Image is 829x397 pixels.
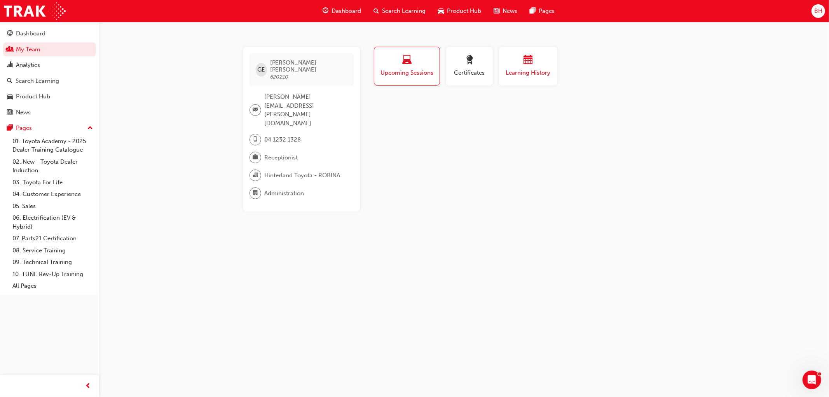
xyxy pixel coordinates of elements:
[814,7,822,16] span: BH
[332,7,361,16] span: Dashboard
[4,2,66,20] img: Trak
[16,124,32,133] div: Pages
[382,7,426,16] span: Search Learning
[7,109,13,116] span: news-icon
[316,3,367,19] a: guage-iconDashboard
[3,58,96,72] a: Analytics
[264,189,304,198] span: Administration
[7,125,13,132] span: pages-icon
[253,188,258,198] span: department-icon
[9,233,96,245] a: 07. Parts21 Certification
[465,55,474,66] span: award-icon
[524,55,533,66] span: calendar-icon
[264,135,301,144] span: 04 1232 1328
[9,200,96,212] a: 05. Sales
[432,3,487,19] a: car-iconProduct Hub
[253,170,258,180] span: organisation-icon
[270,59,347,73] span: [PERSON_NAME] [PERSON_NAME]
[3,42,96,57] a: My Team
[253,135,258,145] span: mobile-icon
[7,93,13,100] span: car-icon
[7,46,13,53] span: people-icon
[3,89,96,104] a: Product Hub
[3,121,96,135] button: Pages
[3,26,96,41] a: Dashboard
[539,7,555,16] span: Pages
[367,3,432,19] a: search-iconSearch Learning
[9,245,96,257] a: 08. Service Training
[323,6,328,16] span: guage-icon
[16,77,59,86] div: Search Learning
[3,105,96,120] a: News
[374,47,440,86] button: Upcoming Sessions
[812,4,825,18] button: BH
[447,7,481,16] span: Product Hub
[9,256,96,268] a: 09. Technical Training
[499,47,557,86] button: Learning History
[7,30,13,37] span: guage-icon
[9,280,96,292] a: All Pages
[803,371,821,389] iframe: Intercom live chat
[87,123,93,133] span: up-icon
[3,74,96,88] a: Search Learning
[9,188,96,200] a: 04. Customer Experience
[16,29,45,38] div: Dashboard
[16,92,50,101] div: Product Hub
[270,73,289,80] span: 620210
[16,108,31,117] div: News
[9,212,96,233] a: 06. Electrification (EV & Hybrid)
[487,3,524,19] a: news-iconNews
[494,6,499,16] span: news-icon
[86,381,91,391] span: prev-icon
[380,68,434,77] span: Upcoming Sessions
[503,7,517,16] span: News
[505,68,552,77] span: Learning History
[373,6,379,16] span: search-icon
[530,6,536,16] span: pages-icon
[9,268,96,280] a: 10. TUNE Rev-Up Training
[264,171,340,180] span: Hinterland Toyota - ROBINA
[7,62,13,69] span: chart-icon
[16,61,40,70] div: Analytics
[452,68,487,77] span: Certificates
[257,65,265,74] span: GE
[9,135,96,156] a: 01. Toyota Academy - 2025 Dealer Training Catalogue
[253,152,258,163] span: briefcase-icon
[264,153,298,162] span: Receptionist
[253,105,258,115] span: email-icon
[446,47,493,86] button: Certificates
[3,25,96,121] button: DashboardMy TeamAnalyticsSearch LearningProduct HubNews
[524,3,561,19] a: pages-iconPages
[9,177,96,189] a: 03. Toyota For Life
[402,55,412,66] span: laptop-icon
[264,93,347,128] span: [PERSON_NAME][EMAIL_ADDRESS][PERSON_NAME][DOMAIN_NAME]
[438,6,444,16] span: car-icon
[9,156,96,177] a: 02. New - Toyota Dealer Induction
[7,78,12,85] span: search-icon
